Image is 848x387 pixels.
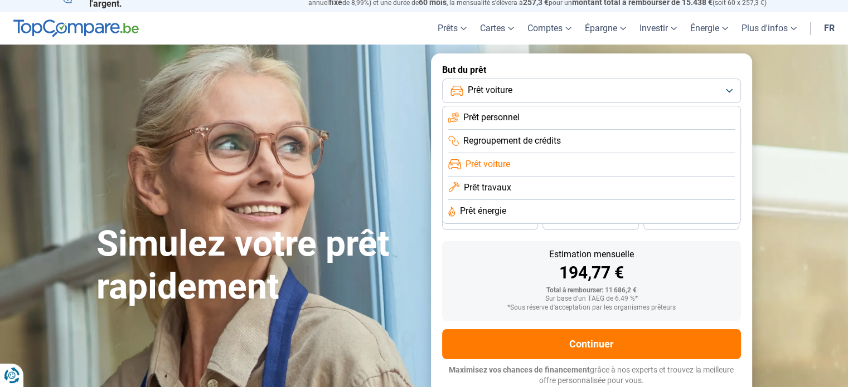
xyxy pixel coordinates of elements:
[442,65,741,75] label: But du prêt
[473,12,521,45] a: Cartes
[679,218,704,225] span: 24 mois
[735,12,803,45] a: Plus d'infos
[463,135,561,147] span: Regroupement de crédits
[449,365,590,374] span: Maximisez vos chances de financement
[633,12,684,45] a: Investir
[460,205,506,217] span: Prêt énergie
[442,329,741,359] button: Continuer
[817,12,841,45] a: fr
[451,287,732,295] div: Total à rembourser: 11 686,2 €
[466,158,510,170] span: Prêt voiture
[578,12,633,45] a: Épargne
[451,264,732,281] div: 194,77 €
[521,12,578,45] a: Comptes
[464,182,511,194] span: Prêt travaux
[684,12,735,45] a: Énergie
[468,84,512,96] span: Prêt voiture
[442,365,741,386] p: grâce à nos experts et trouvez la meilleure offre personnalisée pour vous.
[463,111,520,124] span: Prêt personnel
[13,19,139,37] img: TopCompare
[578,218,603,225] span: 30 mois
[451,250,732,259] div: Estimation mensuelle
[96,223,418,308] h1: Simulez votre prêt rapidement
[451,295,732,303] div: Sur base d'un TAEG de 6.49 %*
[431,12,473,45] a: Prêts
[478,218,502,225] span: 36 mois
[442,79,741,103] button: Prêt voiture
[451,304,732,312] div: *Sous réserve d'acceptation par les organismes prêteurs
